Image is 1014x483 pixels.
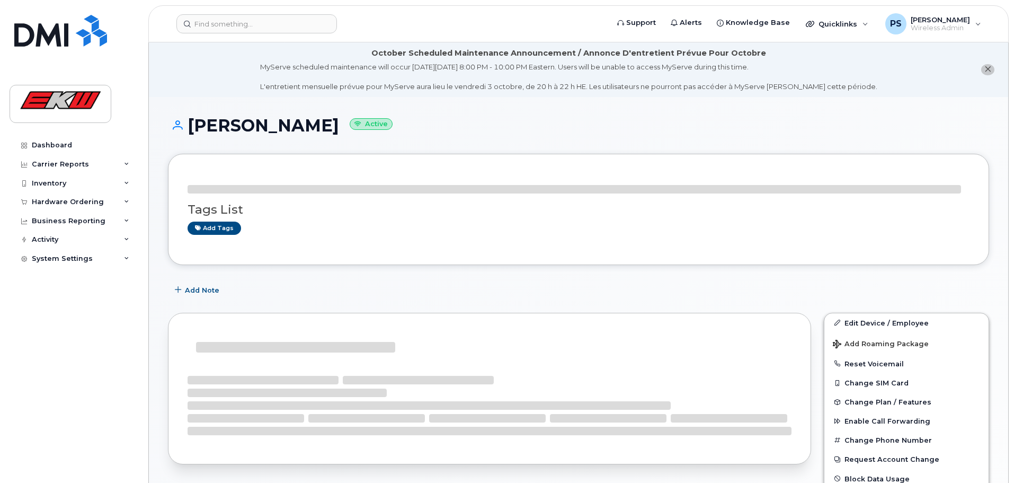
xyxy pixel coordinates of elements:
a: Edit Device / Employee [824,313,989,332]
a: Add tags [188,222,241,235]
div: October Scheduled Maintenance Announcement / Annonce D'entretient Prévue Pour Octobre [371,48,766,59]
span: Enable Call Forwarding [844,417,930,425]
button: Request Account Change [824,450,989,469]
span: Add Note [185,285,219,295]
span: Change Plan / Features [844,398,931,406]
button: Enable Call Forwarding [824,411,989,431]
h3: Tags List [188,203,969,216]
button: Add Roaming Package [824,332,989,354]
h1: [PERSON_NAME] [168,116,989,135]
button: Change Phone Number [824,431,989,450]
span: Add Roaming Package [833,340,929,350]
button: Add Note [168,281,228,300]
button: Change Plan / Features [824,392,989,411]
button: close notification [981,64,994,75]
button: Change SIM Card [824,373,989,392]
div: MyServe scheduled maintenance will occur [DATE][DATE] 8:00 PM - 10:00 PM Eastern. Users will be u... [260,62,877,92]
button: Reset Voicemail [824,354,989,373]
small: Active [350,118,393,130]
